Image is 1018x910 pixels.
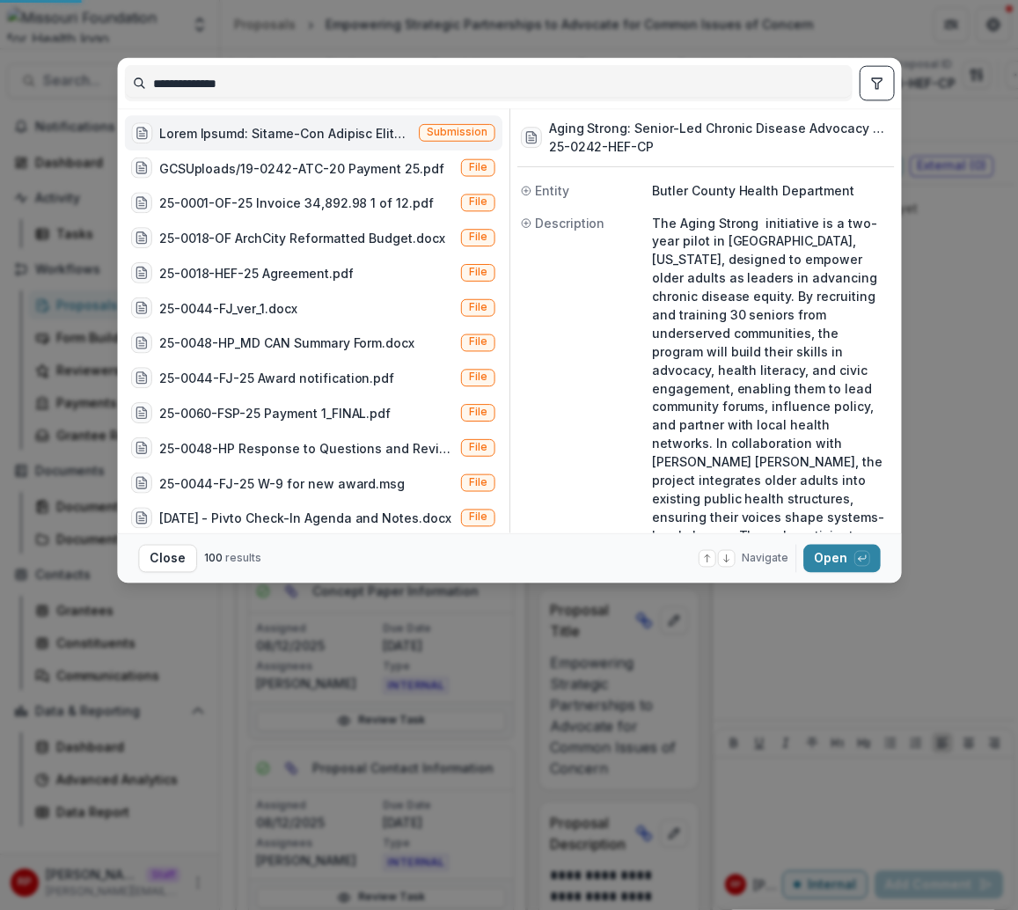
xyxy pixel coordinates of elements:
[159,509,451,527] div: [DATE] - Pivto Check-In Agenda and Notes.docx
[469,442,487,454] span: File
[159,264,354,283] div: 25-0018-HEF-25 Agreement.pdf
[548,119,890,137] h3: Aging Strong: Senior-Led Chronic Disease Advocacy Network
[159,159,444,178] div: GCSUploads/19-0242-ATC-20 Payment 25.pdf
[203,552,222,565] span: 100
[159,474,405,493] div: 25-0044-FJ-25 W-9 for new award.msg
[159,194,434,212] div: 25-0001-OF-25 Invoice 34,892.98 1 of 12.pdf
[469,407,487,419] span: File
[469,301,487,313] span: File
[159,229,445,247] div: 25-0018-OF ArchCity Reformatted Budget.docx
[159,369,394,387] div: 25-0044-FJ-25 Award notification.pdf
[469,336,487,349] span: File
[652,214,890,765] p: The Aging Strong initiative is a two-year pilot in [GEOGRAPHIC_DATA], [US_STATE], designed to emp...
[159,439,454,458] div: 25-0048-HP Response to Questions and Revised Narrative.msg
[469,161,487,173] span: File
[548,137,890,156] h3: 25-0242-HEF-CP
[803,545,881,573] button: Open
[224,552,260,565] span: results
[469,511,487,524] span: File
[427,127,487,139] span: Submission
[534,214,604,232] span: Description
[469,196,487,209] span: File
[469,476,487,488] span: File
[159,404,392,422] div: 25-0060-FSP-25 Payment 1_FINAL.pdf
[159,124,412,143] div: Lorem Ipsumd: Sitame-Con Adipisc Elitsed Doeiusmo Tempori (Utl Etdol Magnaa enimadmini ve q nos-e...
[652,181,890,200] p: Butler County Health Department
[742,551,788,567] span: Navigate
[469,267,487,279] span: File
[159,299,297,318] div: 25-0044-FJ_ver_1.docx
[534,181,568,200] span: Entity
[159,334,414,352] div: 25-0048-HP_MD CAN Summary Form.docx
[859,66,894,101] button: toggle filters
[138,545,197,573] button: Close
[469,231,487,244] span: File
[469,371,487,384] span: File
